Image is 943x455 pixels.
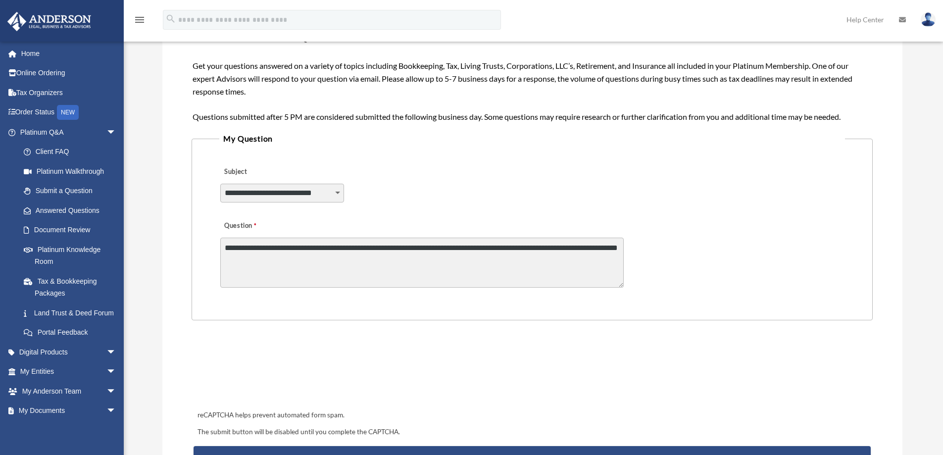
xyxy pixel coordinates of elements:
span: arrow_drop_down [106,342,126,362]
a: My Anderson Teamarrow_drop_down [7,381,131,401]
a: Tax & Bookkeeping Packages [14,271,131,303]
div: The submit button will be disabled until you complete the CAPTCHA. [194,426,870,438]
span: arrow_drop_down [106,122,126,143]
legend: My Question [219,132,844,146]
span: arrow_drop_down [106,420,126,441]
img: User Pic [921,12,936,27]
a: Portal Feedback [14,323,131,343]
iframe: reCAPTCHA [195,351,345,390]
span: arrow_drop_down [106,381,126,402]
a: Platinum Q&Aarrow_drop_down [7,122,131,142]
span: arrow_drop_down [106,401,126,421]
a: Land Trust & Deed Forum [14,303,131,323]
i: search [165,13,176,24]
div: reCAPTCHA helps prevent automated form spam. [194,409,870,421]
a: menu [134,17,146,26]
a: Digital Productsarrow_drop_down [7,342,131,362]
a: My Entitiesarrow_drop_down [7,362,131,382]
label: Subject [220,165,314,179]
a: Submit a Question [14,181,126,201]
a: Order StatusNEW [7,102,131,123]
a: Home [7,44,131,63]
a: Document Review [14,220,131,240]
a: Platinum Walkthrough [14,161,131,181]
a: Online Ordering [7,63,131,83]
span: arrow_drop_down [106,362,126,382]
img: Anderson Advisors Platinum Portal [4,12,94,31]
a: Client FAQ [14,142,131,162]
a: Tax Organizers [7,83,131,102]
a: Answered Questions [14,201,131,220]
div: NEW [57,105,79,120]
label: Question [220,219,297,233]
a: My Documentsarrow_drop_down [7,401,131,421]
i: menu [134,14,146,26]
a: Online Learningarrow_drop_down [7,420,131,440]
a: Platinum Knowledge Room [14,240,131,271]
